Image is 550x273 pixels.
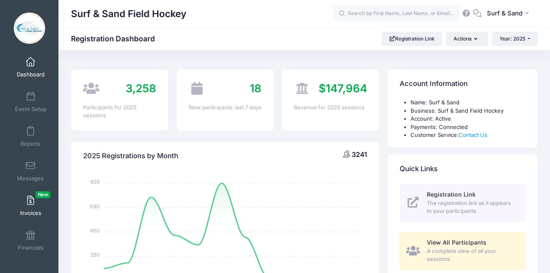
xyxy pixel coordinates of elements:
a: Dashboard [11,53,51,82]
div: New participants: last 7 days [189,104,262,112]
tspan: 920 [90,178,100,185]
img: Surf & Sand Field Hockey [14,13,45,44]
a: Contact Us [459,131,487,138]
span: A complete view of all your sessions. [427,247,516,263]
h4: Quick Links [400,157,438,181]
button: Actions [446,32,488,46]
span: Invoices [20,210,41,217]
a: InvoicesNew [11,191,51,220]
button: Year: 2025 [492,32,537,46]
h1: Surf & Sand Field Hockey [71,4,186,23]
a: Registration Link [382,32,442,46]
span: The registration link as it appears to your participants. [427,199,516,215]
button: Surf & Sand [482,4,537,23]
a: Event Setup [11,87,51,116]
div: Revenue for 2025 sessions [294,104,367,112]
span: 3241 [352,150,367,159]
a: Reports [11,122,51,151]
span: Reports [20,140,41,147]
span: Year: 2025 [499,35,525,42]
li: Account: Active [411,115,525,123]
li: Customer Service: [411,131,525,139]
span: Financials [18,244,43,251]
span: Surf & Sand [487,9,522,18]
li: Name: Surf & Sand [411,99,525,107]
h1: Registration Dashboard [71,34,162,43]
span: Dashboard [17,71,45,78]
li: Business: Surf & Sand Field Hockey [411,107,525,115]
a: View All Participants A complete view of all your sessions. [400,232,525,270]
span: Registration Link [427,191,476,198]
div: Participants for 2025 sessions [83,104,156,120]
span: $147,964 [319,82,367,95]
tspan: 230 [91,251,100,258]
span: View All Participants [427,239,487,246]
li: Payments: Connected [411,123,525,131]
h4: 2025 Registrations by Month [83,144,178,168]
span: Event Setup [15,106,46,113]
span: New [35,191,51,198]
input: Search by First Name, Last Name, or Email... [334,5,459,22]
tspan: 690 [90,202,100,210]
span: 3,258 [126,82,156,95]
span: 18 [250,82,261,95]
h4: Account Information [400,72,468,96]
tspan: 460 [90,227,100,234]
a: Registration Link The registration link as it appears to your participants. [400,184,525,222]
a: Messages [11,157,51,186]
a: Financials [11,226,51,255]
span: Messages [17,175,44,182]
